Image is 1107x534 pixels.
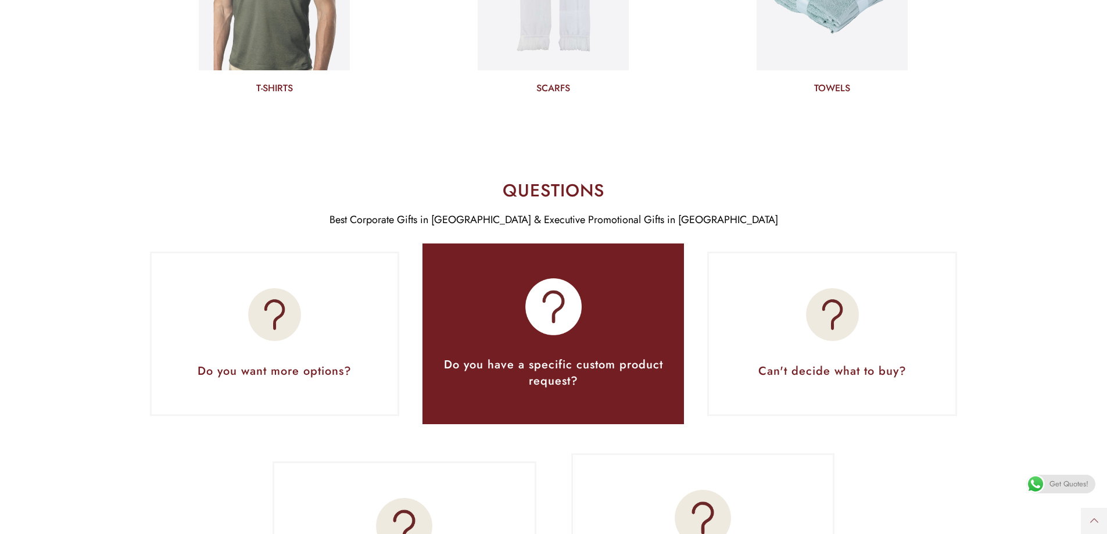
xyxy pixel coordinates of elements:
a: TOWELS [701,82,963,95]
h3: Can't decide what to buy? [726,363,938,379]
span: Get Quotes! [1049,475,1088,493]
h3: Do you have a specific custom product request? [440,357,667,389]
a: T-SHIRTS [144,82,406,95]
h2: QUESTIONS [144,182,963,199]
a: SCARFS [422,82,684,95]
div: Best Corporate Gifts in [GEOGRAPHIC_DATA] & Executive Promotional Gifts in [GEOGRAPHIC_DATA] [144,211,963,229]
h3: Do you want more options? [169,363,381,379]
